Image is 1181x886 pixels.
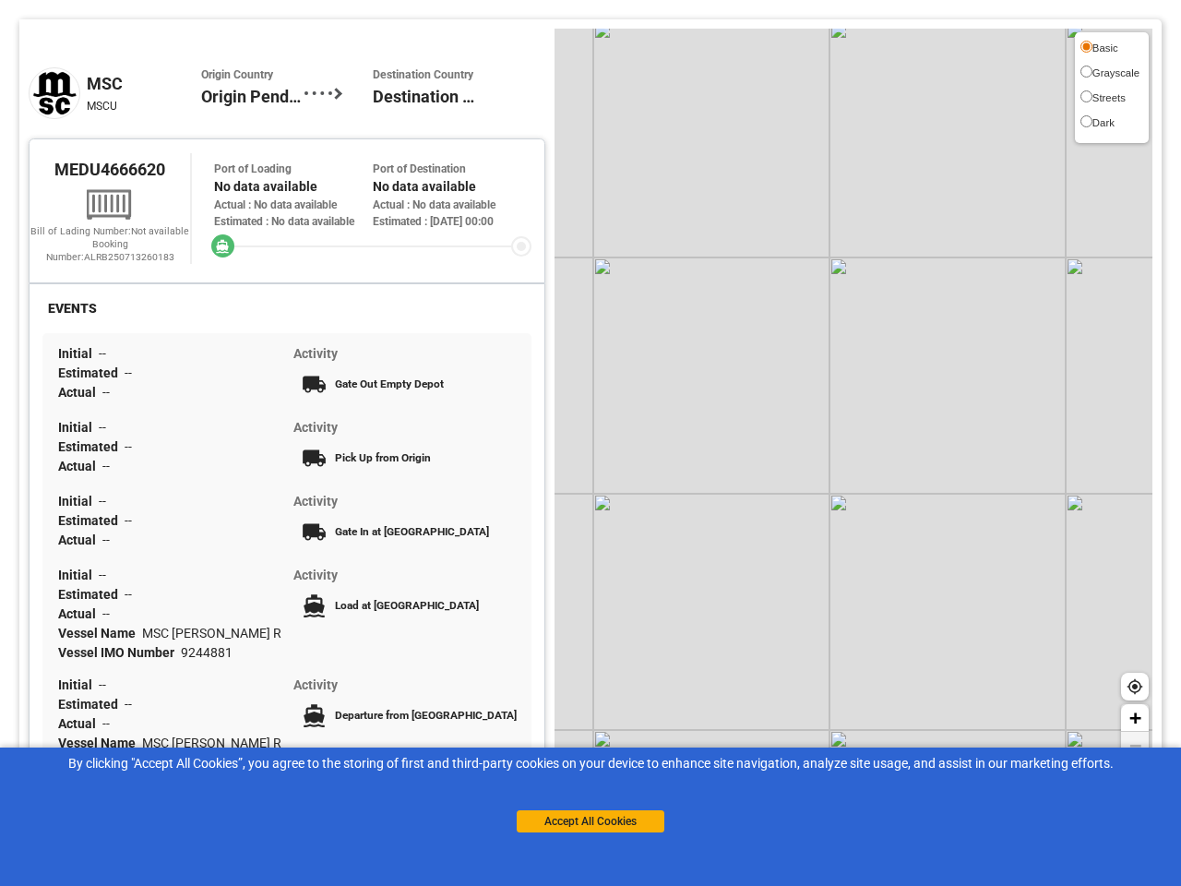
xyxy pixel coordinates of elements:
[1080,90,1092,102] input: Streets
[58,716,102,731] span: Actual
[29,67,80,119] img: msc.png
[142,736,281,750] span: MSC [PERSON_NAME] R
[1121,704,1149,732] a: Zoom in
[293,677,338,692] span: Activity
[335,377,444,390] span: Gate Out Empty Depot
[373,197,531,213] div: Actual : No data available
[58,494,99,509] span: Initial
[335,599,479,612] span: Load at [GEOGRAPHIC_DATA]
[58,736,142,750] span: Vessel Name
[58,606,102,621] span: Actual
[214,197,373,213] div: Actual : No data available
[42,297,102,320] div: EVENTS
[54,160,165,179] span: MEDU4666620
[125,697,132,712] span: --
[30,238,190,264] div: Booking Number: ALRB250713260183
[125,587,132,602] span: --
[214,161,373,177] div: Port of Loading
[373,84,476,109] span: Destination Pending
[1121,732,1149,760] a: Zoom out
[373,67,476,84] span: Destination Country
[201,67,304,119] div: Origin Pending
[1092,42,1118,54] span: Basic
[58,459,102,473] span: Actual
[58,697,125,712] span: Estimated
[214,177,373,197] div: No data available
[293,568,338,582] span: Activity
[58,439,125,454] span: Estimated
[58,513,125,528] span: Estimated
[181,645,233,660] span: 9244881
[373,67,476,119] div: Destination Pending
[58,346,99,361] span: Initial
[1129,734,1141,757] span: −
[58,568,99,582] span: Initial
[58,587,125,602] span: Estimated
[102,459,110,473] span: --
[13,754,1168,773] div: By clicking "Accept All Cookies”, you agree to the storing of first and third-party cookies on yo...
[58,365,125,380] span: Estimated
[125,513,132,528] span: --
[87,71,201,96] div: MSC
[102,533,110,547] span: --
[102,716,110,731] span: --
[1092,92,1126,103] span: Streets
[99,494,106,509] span: --
[373,161,531,177] div: Port of Destination
[1080,66,1092,78] input: Grayscale
[1092,117,1115,128] span: Dark
[99,420,106,435] span: --
[58,385,102,400] span: Actual
[1129,706,1141,729] span: +
[517,810,664,832] button: Accept All Cookies
[58,645,181,660] span: Vessel IMO Number
[58,533,102,547] span: Actual
[58,626,142,641] span: Vessel Name
[125,365,132,380] span: --
[102,385,110,400] span: --
[373,177,531,197] div: No data available
[373,213,531,230] div: Estimated : [DATE] 00:00
[99,346,106,361] span: --
[58,420,99,435] span: Initial
[125,439,132,454] span: --
[30,225,190,238] div: Bill of Lading Number: Not available
[201,84,304,109] span: Origin Pending
[293,420,338,435] span: Activity
[201,67,304,84] span: Origin Country
[335,709,517,722] span: Departure from [GEOGRAPHIC_DATA]
[142,626,281,641] span: MSC [PERSON_NAME] R
[293,494,338,509] span: Activity
[87,100,117,113] span: MSCU
[99,568,106,582] span: --
[99,677,106,692] span: --
[1080,41,1092,53] input: Basic
[214,213,373,230] div: Estimated : No data available
[293,346,338,361] span: Activity
[335,525,489,538] span: Gate In at [GEOGRAPHIC_DATA]
[1092,67,1139,78] span: Grayscale
[58,677,99,692] span: Initial
[102,606,110,621] span: --
[335,451,431,464] span: Pick Up from Origin
[1080,115,1092,127] input: Dark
